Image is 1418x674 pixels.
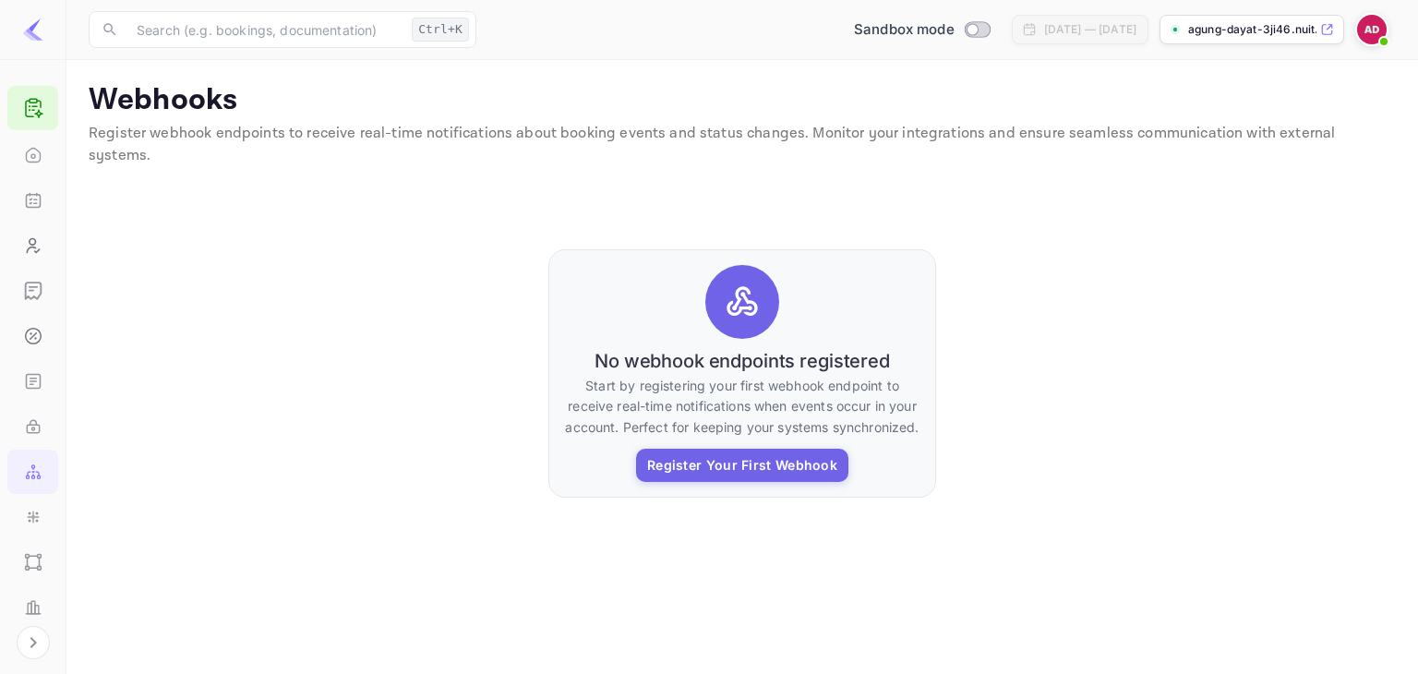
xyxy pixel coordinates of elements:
[1357,15,1387,44] img: agung dayat
[7,404,58,447] a: API Keys
[7,359,58,402] a: API docs and SDKs
[89,82,1396,119] p: Webhooks
[7,495,58,537] a: Integrations
[847,19,997,41] div: Switch to Production mode
[854,19,955,41] span: Sandbox mode
[89,123,1396,167] p: Register webhook endpoints to receive real-time notifications about booking events and status cha...
[1188,21,1316,38] p: agung-dayat-3ji46.nuit...
[412,18,469,42] div: Ctrl+K
[7,269,58,311] a: Earnings
[7,450,58,492] a: Webhooks
[7,631,58,673] a: Whitelabel
[7,223,58,266] a: Customers
[1044,21,1136,38] div: [DATE] — [DATE]
[595,350,890,372] h6: No webhook endpoints registered
[7,314,58,356] a: Commission
[17,626,50,659] button: Expand navigation
[7,178,58,221] a: Bookings
[7,133,58,175] a: Home
[564,376,920,438] p: Start by registering your first webhook endpoint to receive real-time notifications when events o...
[7,585,58,628] a: Performance
[7,540,58,583] a: UI Components
[22,18,44,41] img: LiteAPI
[636,449,848,482] button: Register Your First Webhook
[126,11,404,48] input: Search (e.g. bookings, documentation)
